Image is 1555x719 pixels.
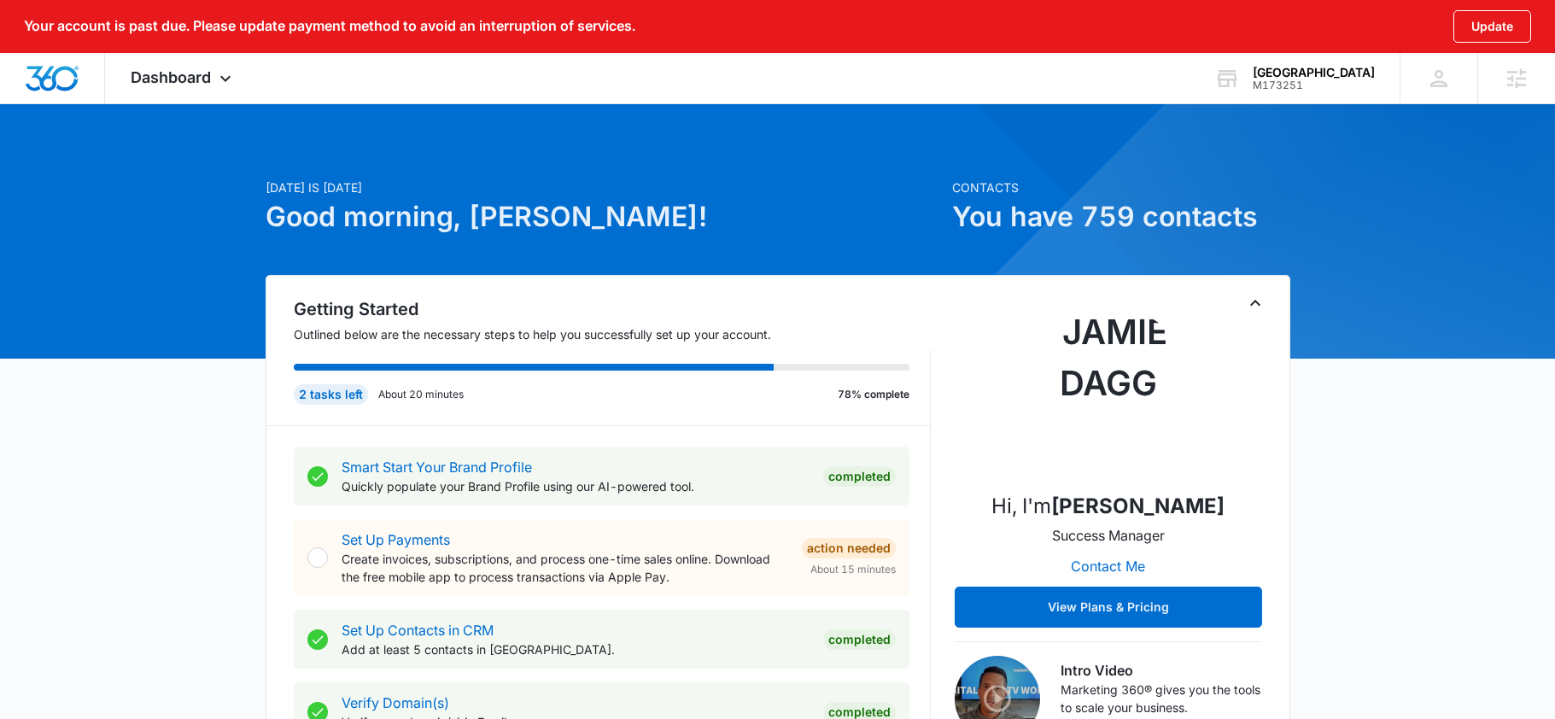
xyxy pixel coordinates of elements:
[952,196,1290,237] h1: You have 759 contacts
[1052,525,1165,546] p: Success Manager
[342,477,810,495] p: Quickly populate your Brand Profile using our AI-powered tool.
[838,387,909,402] p: 78% complete
[810,562,896,577] span: About 15 minutes
[991,491,1225,522] p: Hi, I'm
[105,53,261,103] div: Dashboard
[1245,293,1266,313] button: Toggle Collapse
[952,178,1290,196] p: Contacts
[342,550,788,586] p: Create invoices, subscriptions, and process one-time sales online. Download the free mobile app t...
[131,68,211,86] span: Dashboard
[802,538,896,558] div: Action Needed
[378,387,464,402] p: About 20 minutes
[955,587,1262,628] button: View Plans & Pricing
[1023,307,1194,477] img: Jamie Dagg
[266,196,942,237] h1: Good morning, [PERSON_NAME]!
[1453,10,1531,43] button: Update
[1051,494,1225,518] strong: [PERSON_NAME]
[294,325,931,343] p: Outlined below are the necessary steps to help you successfully set up your account.
[342,459,532,476] a: Smart Start Your Brand Profile
[1061,660,1262,681] h3: Intro Video
[342,694,449,711] a: Verify Domain(s)
[1253,79,1375,91] div: account id
[294,384,368,405] div: 2 tasks left
[342,531,450,548] a: Set Up Payments
[24,18,635,34] p: Your account is past due. Please update payment method to avoid an interruption of services.
[1061,681,1262,716] p: Marketing 360® gives you the tools to scale your business.
[342,622,494,639] a: Set Up Contacts in CRM
[342,640,810,658] p: Add at least 5 contacts in [GEOGRAPHIC_DATA].
[1253,66,1375,79] div: account name
[294,296,931,322] h2: Getting Started
[1054,546,1162,587] button: Contact Me
[823,466,896,487] div: Completed
[823,629,896,650] div: Completed
[266,178,942,196] p: [DATE] is [DATE]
